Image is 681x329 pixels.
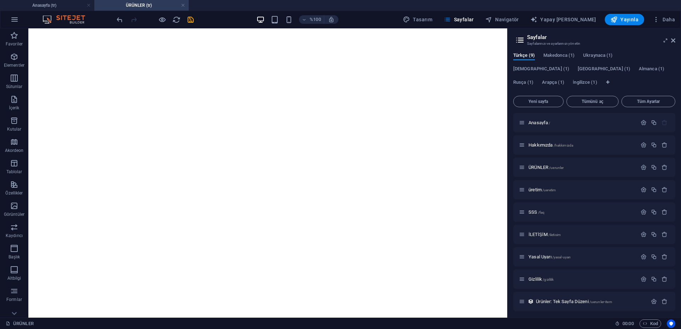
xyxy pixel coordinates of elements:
[413,17,432,22] font: Tasarım
[186,15,195,24] button: kaydetmek
[528,142,553,148] font: Hakkımızda
[441,14,477,25] button: Sayfalar
[528,276,554,282] span: Sayfayı açmak için tıklayın
[527,34,547,40] font: Sayfalar
[528,165,548,170] font: ÜRÜNLER
[641,120,647,126] div: Ayarlar
[528,298,534,305] div: Bu düzen, bu koleksiyonun tüm öğeleri (örneğin bir blog yazısı) için şablon olarak kullanılır. Bi...
[637,99,660,104] font: Tüm Ayarlar
[641,254,647,260] div: Ayarlar
[542,188,556,192] font: /ueretim
[549,121,550,125] font: /
[482,14,522,25] button: Navigatör
[667,319,675,328] button: Kullanıcı merkezli
[528,120,550,125] span: Sayfayı açmak için tıklayın
[650,321,658,326] font: Kod
[549,166,564,170] font: /uerunler
[552,255,571,259] font: /yasal-uyarı
[513,53,535,58] font: Türkçe (9)
[513,96,564,107] button: Yeni sayfa
[328,16,334,23] i: Yeniden boyutlandırma sırasında seçilen cihaza uyacak şekilde yakınlaştırma seviyesi otomatik ola...
[554,143,574,147] font: /hakkimizda
[41,15,94,24] img: Editör Logosu
[5,191,23,196] font: Özellikler
[526,120,637,125] div: Anasayfa/
[605,14,644,25] button: Yayınla
[538,210,545,214] font: /faq
[622,321,627,326] font: 00
[528,165,564,170] span: Click to open page
[661,120,668,126] div: Başlangıç ​​sayfası silinemez
[32,3,56,8] font: Anasayfa (tr)
[158,15,166,24] button: Önizleme modundan çıkıp düzenlemeye devam etmek için buraya tıklayın
[589,300,612,304] font: /uerunler-item
[454,17,474,22] font: Sayfalar
[526,254,637,259] div: Yasal Uyarı/yasal-uyarı
[528,209,537,215] font: SSS
[641,187,647,193] div: Ayarlar
[651,187,657,193] div: Kopyalamak
[536,299,612,304] span: Sayfayı açmak için tıklayın
[548,233,561,237] font: /iletisim
[7,276,21,281] font: Altbilgi
[528,187,542,192] font: üretim
[650,14,678,25] button: Daha
[615,319,634,328] h6: Oturum süresi
[542,79,564,85] font: Arapça (1)
[9,105,19,110] font: İçerik
[573,79,597,85] font: İngilizce (1)
[540,17,596,22] font: Yapay [PERSON_NAME]
[526,187,637,192] div: üretim/ueretim
[651,120,657,126] div: Kopyalamak
[627,321,629,326] font: :
[4,63,24,68] font: Elementler
[536,299,588,304] font: Ürünler: Tek Sayfa Düzeni
[495,17,519,22] font: Navigatör
[651,164,657,170] div: Kopyalamak
[640,319,661,328] button: Kod
[661,164,668,170] div: Kaldırmak
[6,169,22,174] font: Tablolar
[620,17,638,22] font: Yayınla
[641,276,647,282] div: Ayarlar
[526,277,637,281] div: Gizlilik/gizlilik
[582,99,603,104] font: Tümünü aç
[526,232,637,237] div: İLETİŞİM/iletisim
[528,232,561,237] span: Sayfayı açmak için tıklayın
[641,142,647,148] div: Ayarlar
[6,42,23,46] font: Favoriler
[126,3,152,8] font: ÜRÜNLER (tr)
[9,254,20,259] font: Başlık
[400,14,435,25] button: Tasarım
[651,142,657,148] div: Kopyalamak
[528,120,548,125] font: Anasayfa
[172,15,181,24] button: yeniden yükle
[661,142,668,148] div: Kaldırmak
[528,99,548,104] font: Yeni sayfa
[641,209,647,215] div: Ayarlar
[526,210,637,214] div: SSS/faq
[543,278,554,281] font: /gizlilik
[641,164,647,170] div: Ayarlar
[629,321,633,326] font: 00
[528,254,552,259] font: Yasal Uyarı
[661,231,668,237] div: Kaldırmak
[528,254,570,259] span: Sayfayı açmak için tıklayın
[116,16,124,24] i: Geri al: Görüntü genişliğini değiştir (Ctrl+Z)
[528,187,556,192] span: Click to open page
[578,66,630,71] font: [GEOGRAPHIC_DATA] (1)
[526,165,637,170] div: ÜRÜNLER/uerunler
[115,15,124,24] button: geri al
[7,127,22,132] font: Kutular
[639,66,664,71] font: Almanca (1)
[526,143,637,147] div: Hakkımızda/hakkimizda
[651,209,657,215] div: Kopyalamak
[661,187,668,193] div: Kaldırmak
[528,276,542,282] font: Gizlilik
[528,142,573,148] span: Sayfayı açmak için tıklayın
[172,16,181,24] i: Sayfayı yeniden yükle
[528,209,544,215] span: Sayfayı açmak için tıklayın
[513,79,533,85] font: Rusça (1)
[400,14,435,25] div: Tasarım (Ctrl+Alt+Y)
[534,299,647,304] div: Ürünler: Tek Sayfa Düzeni/uerunler-item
